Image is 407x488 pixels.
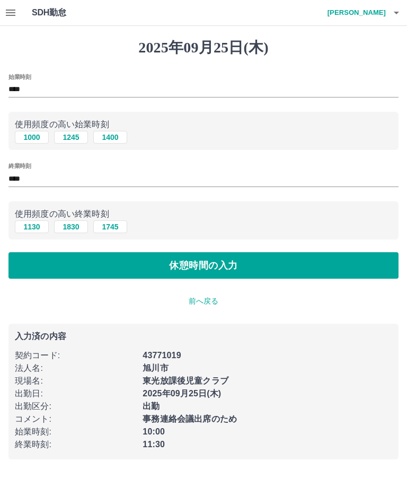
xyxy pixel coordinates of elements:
[15,131,49,144] button: 1000
[8,296,399,307] p: 前へ戻る
[8,162,31,170] label: 終業時刻
[15,208,392,220] p: 使用頻度の高い終業時刻
[143,402,160,411] b: 出勤
[143,389,221,398] b: 2025年09月25日(木)
[15,220,49,233] button: 1130
[8,252,399,279] button: 休憩時間の入力
[15,400,136,413] p: 出勤区分 :
[15,349,136,362] p: 契約コード :
[143,363,168,372] b: 旭川市
[93,131,127,144] button: 1400
[93,220,127,233] button: 1745
[8,39,399,57] h1: 2025年09月25日(木)
[15,375,136,387] p: 現場名 :
[54,220,88,233] button: 1830
[8,73,31,81] label: 始業時刻
[143,414,237,423] b: 事務連絡会議出席のため
[15,118,392,131] p: 使用頻度の高い始業時刻
[15,362,136,375] p: 法人名 :
[15,413,136,425] p: コメント :
[15,387,136,400] p: 出勤日 :
[15,425,136,438] p: 始業時刻 :
[54,131,88,144] button: 1245
[15,332,392,341] p: 入力済の内容
[143,440,165,449] b: 11:30
[143,427,165,436] b: 10:00
[15,438,136,451] p: 終業時刻 :
[143,351,181,360] b: 43771019
[143,376,228,385] b: 東光放課後児童クラブ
